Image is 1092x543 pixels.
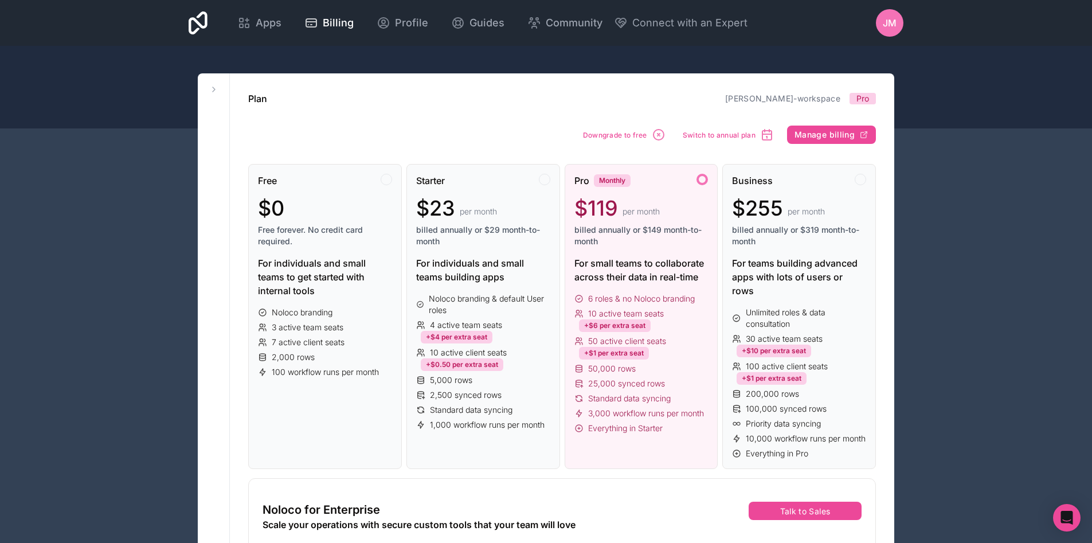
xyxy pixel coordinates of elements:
span: Guides [469,15,504,31]
span: Free [258,174,277,187]
h1: Plan [248,92,267,106]
div: +$0.50 per extra seat [421,358,503,371]
span: Business [732,174,773,187]
span: Everything in Starter [588,423,663,434]
span: 30 active team seats [746,333,823,345]
span: Community [546,15,602,31]
div: For small teams to collaborate across their data in real-time [574,256,709,284]
span: 50,000 rows [588,363,636,374]
span: Noloco branding [272,307,332,318]
span: 10 active client seats [430,347,507,358]
span: 7 active client seats [272,337,345,348]
span: 100,000 synced rows [746,403,827,415]
div: Open Intercom Messenger [1053,504,1081,532]
span: 1,000 workflow runs per month [430,419,545,431]
div: +$6 per extra seat [579,319,651,332]
span: 100 workflow runs per month [272,366,379,378]
a: Profile [367,10,437,36]
a: Guides [442,10,514,36]
span: Noloco for Enterprise [263,502,380,518]
span: Pro [856,93,869,104]
span: 200,000 rows [746,388,799,400]
span: 10,000 workflow runs per month [746,433,866,444]
a: Billing [295,10,363,36]
button: Connect with an Expert [614,15,747,31]
button: Manage billing [787,126,876,144]
span: Switch to annual plan [683,131,756,139]
span: $0 [258,197,284,220]
span: Connect with an Expert [632,15,747,31]
span: Free forever. No credit card required. [258,224,392,247]
span: 4 active team seats [430,319,502,331]
div: +$1 per extra seat [579,347,649,360]
div: For teams building advanced apps with lots of users or rows [732,256,866,298]
div: +$10 per extra seat [737,345,811,357]
span: 5,000 rows [430,374,472,386]
span: Apps [256,15,281,31]
span: $119 [574,197,618,220]
span: $255 [732,197,783,220]
span: 50 active client seats [588,335,666,347]
span: 2,500 synced rows [430,389,502,401]
span: 2,000 rows [272,351,315,363]
div: +$4 per extra seat [421,331,492,343]
span: Standard data syncing [430,404,512,416]
span: Priority data syncing [746,418,821,429]
span: 3 active team seats [272,322,343,333]
span: per month [623,206,660,217]
div: Scale your operations with secure custom tools that your team will love [263,518,664,532]
span: per month [460,206,497,217]
span: Everything in Pro [746,448,808,459]
span: 100 active client seats [746,361,828,372]
span: Starter [416,174,445,187]
a: Community [518,10,612,36]
div: +$1 per extra seat [737,372,807,385]
span: billed annually or $319 month-to-month [732,224,866,247]
span: 10 active team seats [588,308,664,319]
span: 3,000 workflow runs per month [588,408,704,419]
a: Apps [228,10,291,36]
span: 25,000 synced rows [588,378,665,389]
span: Noloco branding & default User roles [429,293,550,316]
span: Standard data syncing [588,393,671,404]
span: Billing [323,15,354,31]
span: Profile [395,15,428,31]
button: Switch to annual plan [679,124,778,146]
span: per month [788,206,825,217]
span: 6 roles & no Noloco branding [588,293,695,304]
span: $23 [416,197,455,220]
span: Pro [574,174,589,187]
button: Downgrade to free [579,124,670,146]
span: Downgrade to free [583,131,647,139]
button: Talk to Sales [749,502,862,520]
div: For individuals and small teams to get started with internal tools [258,256,392,298]
div: Monthly [594,174,631,187]
div: For individuals and small teams building apps [416,256,550,284]
span: billed annually or $29 month-to-month [416,224,550,247]
span: JM [883,16,897,30]
span: Unlimited roles & data consultation [746,307,866,330]
span: billed annually or $149 month-to-month [574,224,709,247]
span: Manage billing [794,130,855,140]
a: [PERSON_NAME]-workspace [725,93,840,103]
